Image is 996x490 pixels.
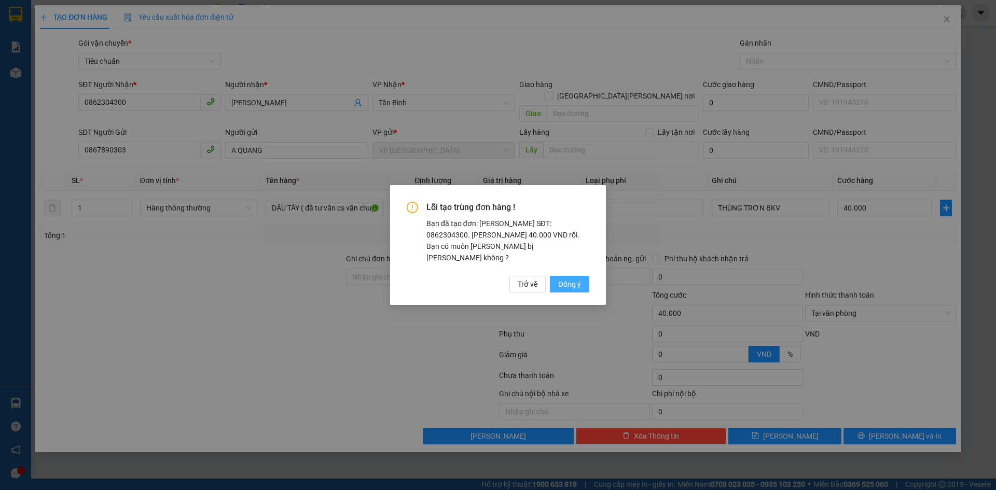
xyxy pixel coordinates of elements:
button: Trở về [509,276,546,292]
div: Bạn đã tạo đơn: [PERSON_NAME] SĐT: 0862304300. [PERSON_NAME] 40.000 VND rồi. Bạn có muốn [PERSON_... [426,218,589,263]
span: Đồng ý [558,278,581,290]
span: Trở về [518,278,537,290]
span: exclamation-circle [407,202,418,213]
button: Đồng ý [550,276,589,292]
span: Lỗi tạo trùng đơn hàng ! [426,202,589,213]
